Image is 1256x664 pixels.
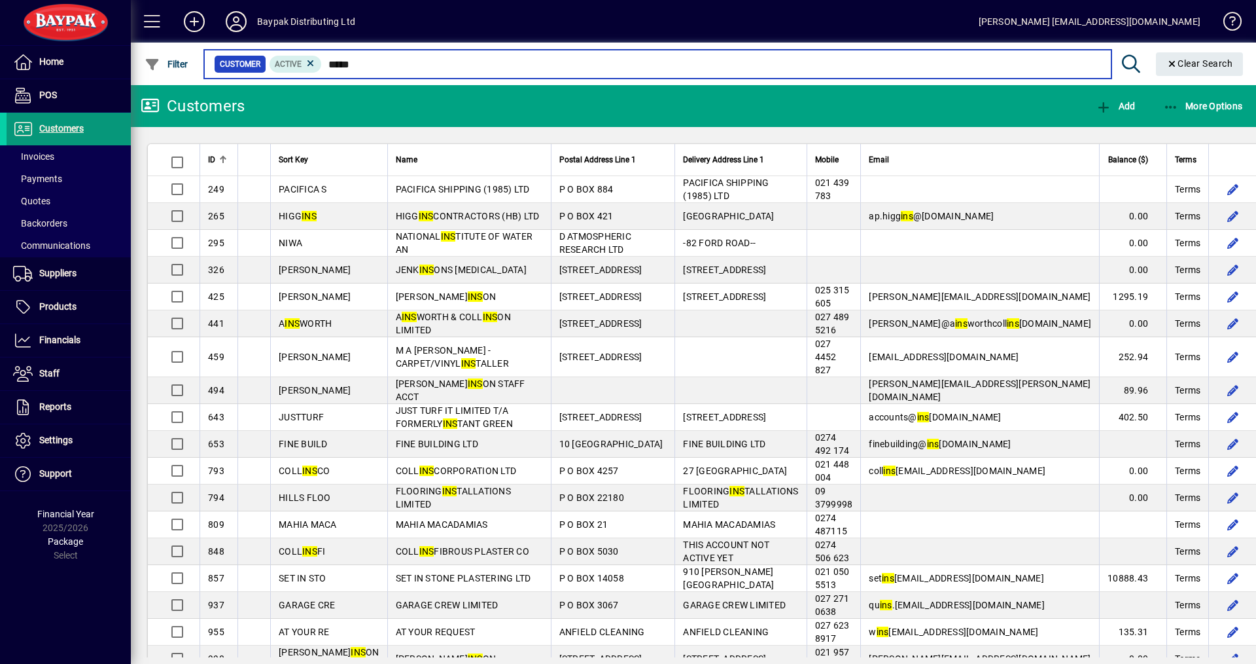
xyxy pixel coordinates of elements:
span: Sort Key [279,153,308,167]
span: FINE BUILD [279,439,328,449]
em: INS [419,211,434,221]
span: [PERSON_NAME] ON [396,654,497,664]
span: Terms [1175,545,1200,558]
div: Baypak Distributing Ltd [257,11,355,32]
span: 643 [208,412,224,422]
td: 10888.43 [1099,565,1166,592]
em: INS [441,231,456,242]
span: Customers [39,123,84,134]
span: SET IN STONE PLASTERING LTD [396,573,531,583]
span: -82 FORD ROAD-- [683,238,756,248]
span: Mobile [815,153,839,167]
button: Edit [1222,179,1243,200]
span: 021 439 783 [815,177,850,201]
span: P O BOX 21 [559,519,608,530]
span: P O BOX 5030 [559,546,619,557]
button: Edit [1222,407,1243,428]
span: 265 [208,211,224,221]
span: [PERSON_NAME] [279,352,351,362]
span: P O BOX 22180 [559,492,624,503]
span: 10 [GEOGRAPHIC_DATA] [559,439,663,449]
em: ins [877,627,889,637]
a: Products [7,291,131,323]
a: Backorders [7,212,131,234]
span: Terms [1175,464,1200,477]
span: [STREET_ADDRESS] [559,318,642,329]
span: HILLS FLOO [279,492,331,503]
button: Edit [1222,286,1243,307]
em: ins [901,211,913,221]
span: [STREET_ADDRESS] [683,654,766,664]
em: ins [927,439,939,449]
span: GARAGE CREW LIMITED [683,600,786,610]
span: 025 315 605 [815,285,850,308]
span: 809 [208,519,224,530]
span: [PERSON_NAME][EMAIL_ADDRESS][DOMAIN_NAME] [869,654,1090,664]
td: 1295.19 [1099,284,1166,310]
a: Support [7,458,131,490]
span: MAHIA MACADAMIAS [683,519,775,530]
span: P O BOX 421 [559,211,614,221]
div: Balance ($) [1108,153,1160,167]
button: Edit [1222,206,1243,227]
td: 0.00 [1099,257,1166,284]
span: [PERSON_NAME] [279,385,351,396]
button: Edit [1222,346,1243,367]
button: Edit [1222,460,1243,481]
em: INS [419,466,434,476]
span: 09 3799998 [815,486,853,509]
span: HIGG [279,211,317,221]
em: INS [351,647,366,657]
span: [PERSON_NAME]@a worthcoll [DOMAIN_NAME] [869,318,1091,329]
td: 402.50 [1099,404,1166,431]
span: [STREET_ADDRESS] [559,654,642,664]
span: Add [1096,101,1135,111]
span: Balance ($) [1108,153,1148,167]
a: Suppliers [7,257,131,290]
span: 794 [208,492,224,503]
a: Knowledge Base [1213,3,1240,45]
button: Edit [1222,514,1243,535]
td: 0.00 [1099,485,1166,511]
span: accounts@ [DOMAIN_NAME] [869,412,1001,422]
span: PACIFICA S [279,184,327,194]
span: 441 [208,318,224,329]
td: 0.00 [1099,458,1166,485]
span: [PERSON_NAME][EMAIL_ADDRESS][DOMAIN_NAME] [869,291,1090,302]
span: coll [EMAIL_ADDRESS][DOMAIN_NAME] [869,466,1045,476]
span: Quotes [13,196,50,206]
button: More Options [1160,94,1246,118]
span: [PERSON_NAME] ON STAFF ACCT [396,378,525,402]
span: [STREET_ADDRESS] [683,291,766,302]
a: Invoices [7,145,131,168]
span: MAHIA MACA [279,519,337,530]
span: Support [39,468,72,479]
span: Postal Address Line 1 [559,153,636,167]
span: Settings [39,435,73,445]
span: Terms [1175,263,1200,276]
span: 027 271 0638 [815,593,850,617]
span: Staff [39,368,60,378]
span: ID [208,153,215,167]
span: P O BOX 3067 [559,600,619,610]
div: Customers [141,96,245,117]
span: [PERSON_NAME] [279,291,351,302]
mat-chip: Activation Status: Active [270,56,322,73]
em: INS [729,486,744,496]
span: 955 [208,627,224,637]
span: FINE BUILDING LTD [683,439,765,449]
button: Add [1092,94,1138,118]
em: INS [443,418,458,429]
button: Edit [1222,313,1243,334]
span: ap.higg @[DOMAIN_NAME] [869,211,994,221]
td: 0.00 [1099,230,1166,257]
em: INS [468,291,483,302]
span: [GEOGRAPHIC_DATA] [683,211,774,221]
span: 793 [208,466,224,476]
em: INS [302,546,317,557]
button: Edit [1222,541,1243,562]
span: 021 448 004 [815,459,850,483]
em: INS [402,312,417,322]
span: Package [48,536,83,547]
span: GARAGE CRE [279,600,336,610]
